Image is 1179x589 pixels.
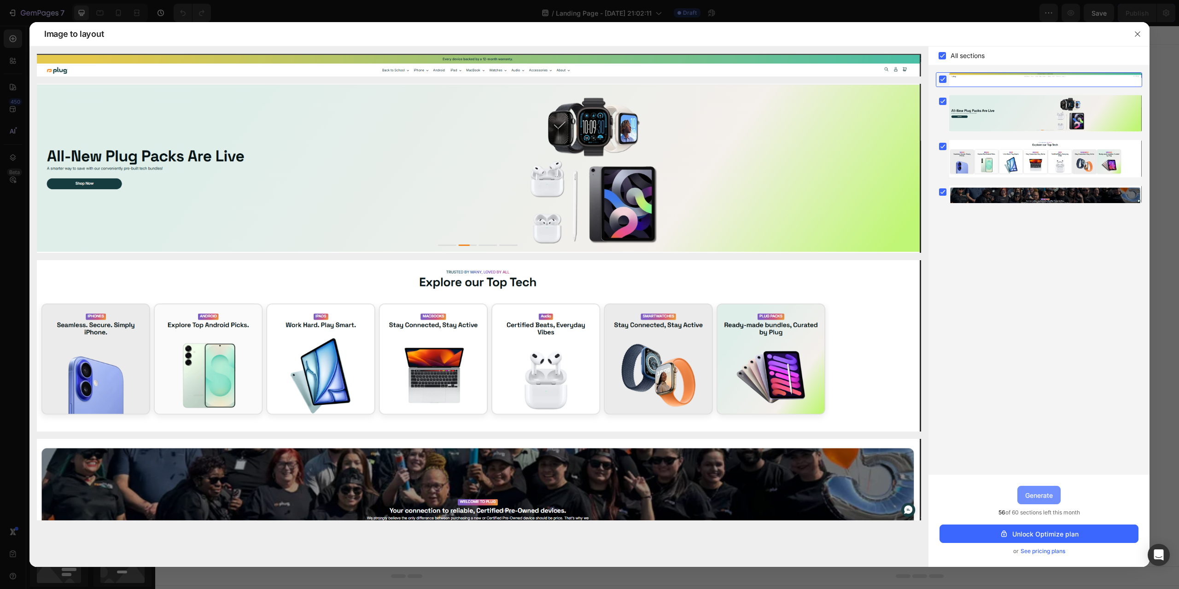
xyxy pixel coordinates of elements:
[1017,486,1061,504] button: Generate
[1148,544,1170,566] div: Open Intercom Messenger
[456,284,568,295] div: Start with Sections from sidebar
[445,303,508,321] button: Add sections
[1025,490,1053,500] div: Generate
[940,547,1138,556] div: or
[514,303,579,321] button: Add elements
[44,29,104,40] span: Image to layout
[998,509,1005,516] span: 56
[940,525,1138,543] button: Unlock Optimize plan
[951,50,985,61] span: All sections
[450,354,574,362] div: Start with Generating from URL or image
[999,529,1079,539] div: Unlock Optimize plan
[1021,547,1065,556] span: See pricing plans
[998,508,1080,517] span: of 60 sections left this month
